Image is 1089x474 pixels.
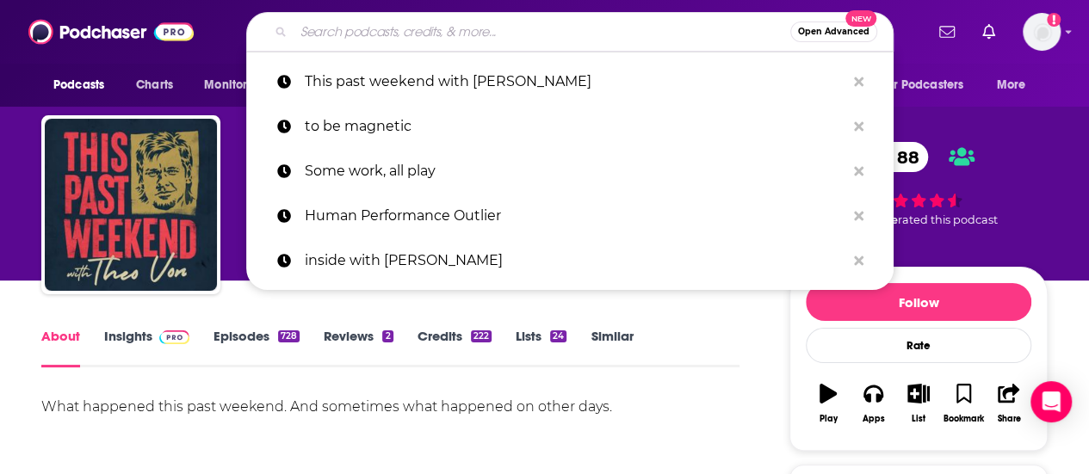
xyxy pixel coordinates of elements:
div: Search podcasts, credits, & more... [246,12,894,52]
button: open menu [869,69,988,102]
a: inside with [PERSON_NAME] [246,238,894,283]
button: Share [987,372,1031,434]
span: Charts [136,73,173,97]
div: 222 [471,330,492,342]
a: 88 [863,142,928,172]
button: Bookmark [941,372,986,434]
svg: Add a profile image [1047,13,1061,27]
a: Lists24 [516,328,566,367]
div: Bookmark [944,414,984,424]
div: 88 23 peoplerated this podcast [789,131,1048,237]
button: open menu [985,69,1048,102]
div: Rate [806,328,1031,363]
span: New [845,10,876,27]
a: About [41,328,80,367]
a: Some work, all play [246,149,894,194]
span: Monitoring [204,73,265,97]
img: Podchaser Pro [159,330,189,344]
div: What happened this past weekend. And sometimes what happened on other days. [41,395,739,419]
div: List [912,414,925,424]
span: For Podcasters [881,73,963,97]
p: Human Performance Outlier [305,194,845,238]
p: This past weekend with Theo von [305,59,845,104]
a: Show notifications dropdown [975,17,1002,46]
a: Credits222 [418,328,492,367]
div: Open Intercom Messenger [1030,381,1072,422]
a: Show notifications dropdown [932,17,962,46]
a: This past weekend with [PERSON_NAME] [246,59,894,104]
p: Some work, all play [305,149,845,194]
button: open menu [41,69,127,102]
span: More [997,73,1026,97]
img: User Profile [1023,13,1061,51]
a: Human Performance Outlier [246,194,894,238]
div: 728 [278,330,300,342]
span: 88 [880,142,928,172]
a: Reviews2 [324,328,393,367]
a: InsightsPodchaser Pro [104,328,189,367]
span: Logged in as LBraverman [1023,13,1061,51]
p: to be magnetic [305,104,845,149]
div: Share [997,414,1020,424]
img: Podchaser - Follow, Share and Rate Podcasts [28,15,194,48]
a: Episodes728 [213,328,300,367]
input: Search podcasts, credits, & more... [294,18,790,46]
a: Charts [125,69,183,102]
div: 2 [382,330,393,342]
img: This Past Weekend w/ Theo Von [45,119,217,291]
button: Follow [806,283,1031,321]
div: Play [820,414,838,424]
a: to be magnetic [246,104,894,149]
div: Apps [863,414,885,424]
p: inside with brett hawke [305,238,845,283]
button: open menu [192,69,288,102]
button: List [896,372,941,434]
span: Podcasts [53,73,104,97]
a: Similar [591,328,633,367]
button: Play [806,372,851,434]
button: Apps [851,372,895,434]
span: Open Advanced [798,28,869,36]
button: Show profile menu [1023,13,1061,51]
span: rated this podcast [898,213,998,226]
div: 24 [550,330,566,342]
button: Open AdvancedNew [790,22,877,42]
